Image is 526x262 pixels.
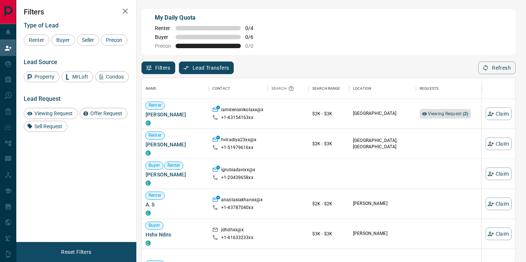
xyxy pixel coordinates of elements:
[32,110,75,116] span: Viewing Request
[32,74,57,80] span: Property
[312,140,346,147] p: $2K - $3K
[312,200,346,207] p: $2K - $2K
[146,102,164,109] span: Renter
[420,78,439,99] div: Requests
[24,59,57,66] span: Lead Source
[77,34,99,46] div: Seller
[353,78,371,99] div: Location
[146,231,205,238] span: Hshs Ndns
[416,78,483,99] div: Requests
[221,145,253,151] p: +1- 51979616xx
[478,62,516,74] button: Refresh
[353,200,412,207] p: [PERSON_NAME]
[32,123,65,129] span: Sell Request
[56,246,96,258] button: Reset Filters
[463,111,468,116] strong: ( 2 )
[209,78,268,99] div: Contact
[312,110,346,117] p: $2K - $3K
[272,78,296,99] div: Search
[24,7,129,16] h2: Filters
[312,78,340,99] div: Search Range
[24,121,67,132] div: Sell Request
[54,37,72,43] span: Buyer
[221,115,253,121] p: +1- 43154163xx
[146,210,151,216] div: condos.ca
[24,22,59,29] span: Type of Lead
[155,43,171,49] span: Precon
[179,62,234,74] button: Lead Transfers
[221,167,255,175] p: igrubiadavixx@x
[420,109,471,119] div: Viewing Request (2)
[88,110,125,116] span: Offer Request
[164,162,183,169] span: Renter
[146,241,151,246] div: condos.ca
[221,235,253,241] p: +1- 41633233xx
[353,137,412,150] p: [GEOGRAPHIC_DATA], [GEOGRAPHIC_DATA]
[142,78,209,99] div: Name
[221,107,263,115] p: iamdenisnikolaxx@x
[24,108,78,119] div: Viewing Request
[428,111,469,116] span: Viewing Request
[146,171,205,178] span: [PERSON_NAME]
[95,71,129,82] div: Condos
[245,43,262,49] span: 0 / 0
[155,34,171,40] span: Buyer
[245,25,262,31] span: 0 / 4
[221,137,256,145] p: hviradiya23xx@x
[146,78,157,99] div: Name
[245,34,262,40] span: 0 / 6
[103,74,126,80] span: Condos
[212,78,230,99] div: Contact
[80,108,127,119] div: Offer Request
[24,95,60,102] span: Lead Request
[26,37,47,43] span: Renter
[486,228,512,240] button: Claim
[312,231,346,237] p: $3K - $3K
[486,107,512,120] button: Claim
[221,205,253,211] p: +1- 43787040xx
[142,62,175,74] button: Filters
[221,197,263,205] p: anastasiakhanxx@x
[221,175,253,181] p: +1- 20439658xx
[155,13,262,22] p: My Daily Quota
[221,227,244,235] p: jdhdhxx@x
[155,25,171,31] span: Renter
[146,141,205,148] span: [PERSON_NAME]
[61,71,93,82] div: MrLoft
[353,231,412,237] p: [PERSON_NAME]
[24,34,49,46] div: Renter
[101,34,127,46] div: Precon
[146,150,151,156] div: condos.ca
[79,37,97,43] span: Seller
[146,162,163,169] span: Buyer
[51,34,75,46] div: Buyer
[309,78,349,99] div: Search Range
[146,180,151,186] div: condos.ca
[24,71,60,82] div: Property
[146,192,164,199] span: Renter
[146,222,163,229] span: Buyer
[486,168,512,180] button: Claim
[486,198,512,210] button: Claim
[353,110,412,117] p: [GEOGRAPHIC_DATA]
[146,201,205,208] span: A. S
[70,74,91,80] span: MrLoft
[146,120,151,126] div: condos.ca
[146,132,164,139] span: Renter
[486,137,512,150] button: Claim
[349,78,416,99] div: Location
[146,111,205,118] span: [PERSON_NAME]
[103,37,125,43] span: Precon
